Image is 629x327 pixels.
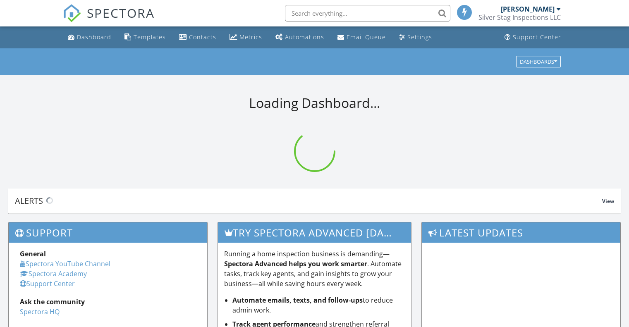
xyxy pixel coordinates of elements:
[20,297,196,307] div: Ask the community
[176,30,220,45] a: Contacts
[63,4,81,22] img: The Best Home Inspection Software - Spectora
[189,33,216,41] div: Contacts
[224,259,367,268] strong: Spectora Advanced helps you work smarter
[20,269,87,278] a: Spectora Academy
[20,307,60,316] a: Spectora HQ
[15,195,602,206] div: Alerts
[602,198,614,205] span: View
[407,33,432,41] div: Settings
[77,33,111,41] div: Dashboard
[121,30,169,45] a: Templates
[65,30,115,45] a: Dashboard
[334,30,389,45] a: Email Queue
[501,30,564,45] a: Support Center
[285,5,450,21] input: Search everything...
[20,279,75,288] a: Support Center
[20,259,110,268] a: Spectora YouTube Channel
[396,30,435,45] a: Settings
[232,295,405,315] li: to reduce admin work.
[272,30,328,45] a: Automations (Basic)
[134,33,166,41] div: Templates
[239,33,262,41] div: Metrics
[226,30,265,45] a: Metrics
[520,59,557,64] div: Dashboards
[218,222,411,243] h3: Try spectora advanced [DATE]
[513,33,561,41] div: Support Center
[87,4,155,21] span: SPECTORA
[232,296,363,305] strong: Automate emails, texts, and follow-ups
[422,222,620,243] h3: Latest Updates
[224,249,405,289] p: Running a home inspection business is demanding— . Automate tasks, track key agents, and gain ins...
[63,11,155,29] a: SPECTORA
[9,222,207,243] h3: Support
[347,33,386,41] div: Email Queue
[285,33,324,41] div: Automations
[516,56,561,67] button: Dashboards
[501,5,555,13] div: [PERSON_NAME]
[478,13,561,21] div: Silver Stag Inspections LLC
[20,249,46,258] strong: General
